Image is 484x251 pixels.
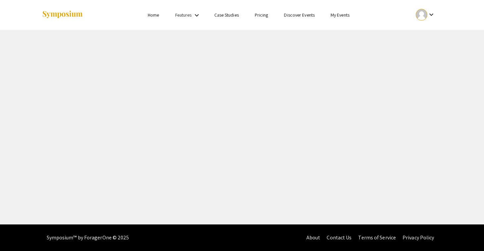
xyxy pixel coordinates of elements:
a: Privacy Policy [403,234,434,241]
a: Contact Us [327,234,351,241]
mat-icon: Expand Features list [193,11,201,19]
img: Symposium by ForagerOne [42,10,83,19]
iframe: Chat [5,221,28,246]
a: My Events [331,12,350,18]
a: Features [175,12,192,18]
mat-icon: Expand account dropdown [427,11,435,19]
a: Discover Events [284,12,315,18]
div: Symposium™ by ForagerOne © 2025 [47,224,129,251]
a: Terms of Service [358,234,396,241]
a: Home [148,12,159,18]
a: About [306,234,320,241]
a: Pricing [255,12,268,18]
a: Case Studies [214,12,239,18]
button: Expand account dropdown [409,7,442,22]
